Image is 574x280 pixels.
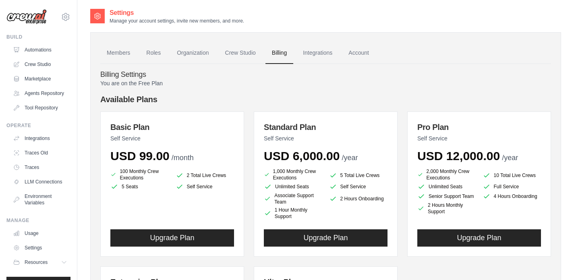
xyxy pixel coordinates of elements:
p: Self Service [417,134,541,142]
li: Unlimited Seats [264,183,323,191]
span: USD 6,000.00 [264,149,340,163]
img: Logo [6,9,47,25]
button: Upgrade Plan [417,229,541,247]
h3: Pro Plan [417,121,541,133]
li: Associate Support Team [264,192,323,205]
h4: Available Plans [100,94,551,105]
a: LLM Connections [10,175,70,188]
li: 4 Hours Onboarding [483,192,541,200]
button: Upgrade Plan [264,229,388,247]
a: Members [100,42,137,64]
p: Self Service [110,134,234,142]
a: Environment Variables [10,190,70,209]
a: Usage [10,227,70,240]
p: Manage your account settings, invite new members, and more. [110,18,244,24]
li: 10 Total Live Crews [483,170,541,181]
a: Roles [140,42,167,64]
li: 2 Hours Onboarding [329,192,388,205]
li: 2 Total Live Crews [176,170,234,181]
a: Integrations [10,132,70,145]
a: Tool Repository [10,101,70,114]
a: Automations [10,43,70,56]
span: /year [502,154,518,162]
h3: Standard Plan [264,121,388,133]
li: 5 Total Live Crews [329,170,388,181]
a: Crew Studio [219,42,262,64]
li: 2,000 Monthly Crew Executions [417,168,476,181]
a: Billing [265,42,293,64]
span: USD 12,000.00 [417,149,500,163]
button: Resources [10,256,70,269]
h4: Billing Settings [100,70,551,79]
li: 1,000 Monthly Crew Executions [264,168,323,181]
button: Upgrade Plan [110,229,234,247]
li: Self Service [329,183,388,191]
li: 5 Seats [110,183,169,191]
span: /month [172,154,194,162]
span: /year [342,154,358,162]
p: Self Service [264,134,388,142]
li: Senior Support Team [417,192,476,200]
div: Manage [6,217,70,224]
li: 1 Hour Monthly Support [264,207,323,220]
a: Organization [170,42,215,64]
a: Traces [10,161,70,174]
a: Settings [10,241,70,254]
li: Self Service [176,183,234,191]
li: Unlimited Seats [417,183,476,191]
a: Marketplace [10,72,70,85]
a: Crew Studio [10,58,70,71]
a: Account [342,42,375,64]
a: Traces Old [10,146,70,159]
span: Resources [25,259,48,266]
span: USD 99.00 [110,149,170,163]
div: Operate [6,122,70,129]
h3: Basic Plan [110,121,234,133]
a: Agents Repository [10,87,70,100]
li: 2 Hours Monthly Support [417,202,476,215]
li: Full Service [483,183,541,191]
li: 100 Monthly Crew Executions [110,168,169,181]
div: Build [6,34,70,40]
h2: Settings [110,8,244,18]
p: You are on the Free Plan [100,79,551,87]
a: Integrations [296,42,339,64]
